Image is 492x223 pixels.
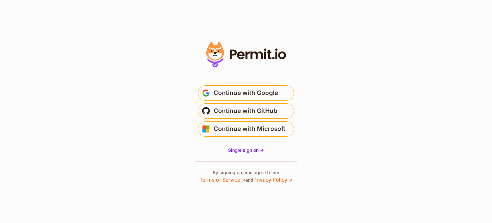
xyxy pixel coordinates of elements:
a: Terms of Service ↗ [200,176,245,183]
a: Single sign on -> [228,147,264,153]
button: Continue with Google [198,85,294,101]
span: Continue with Microsoft [214,124,285,134]
button: Continue with GitHub [198,103,294,119]
button: Continue with Microsoft [198,121,294,137]
span: Continue with Google [214,88,278,98]
span: Continue with GitHub [214,106,277,116]
p: By signing up, you agree to our and [200,169,292,184]
a: Privacy Policy ↗ [253,176,292,183]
